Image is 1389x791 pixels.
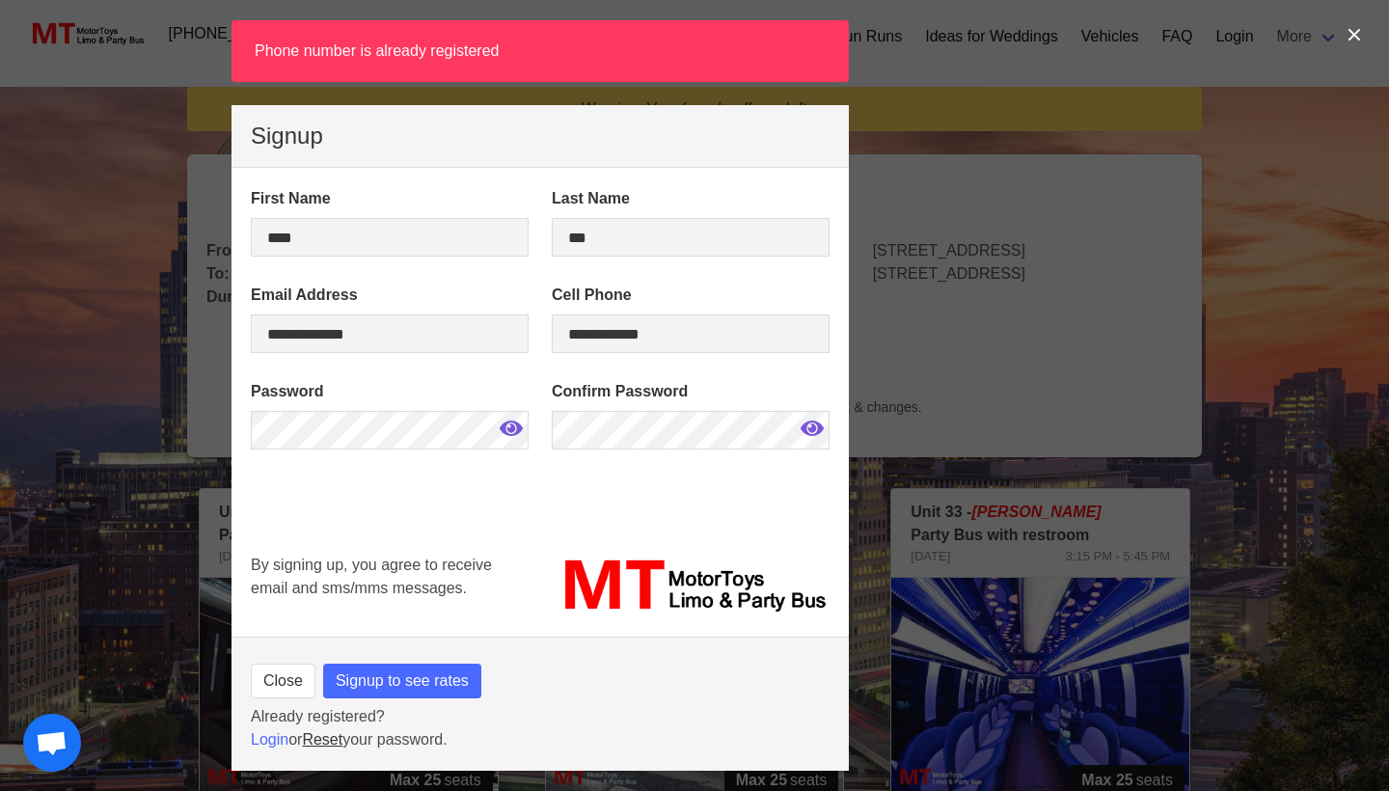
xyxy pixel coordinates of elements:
[251,705,830,728] p: Already registered?
[552,284,830,307] label: Cell Phone
[239,542,540,629] div: By signing up, you agree to receive email and sms/mms messages.
[552,380,830,403] label: Confirm Password
[231,20,849,82] article: Phone number is already registered
[251,728,830,751] p: or your password.
[251,731,288,748] a: Login
[302,731,342,748] a: Reset
[251,380,529,403] label: Password
[323,664,481,698] button: Signup to see rates
[251,477,544,621] iframe: reCAPTCHA
[251,187,529,210] label: First Name
[251,664,315,698] button: Close
[552,187,830,210] label: Last Name
[552,554,830,617] img: MT_logo_name.png
[23,714,81,772] div: Open chat
[251,284,529,307] label: Email Address
[251,124,830,148] p: Signup
[336,669,469,693] span: Signup to see rates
